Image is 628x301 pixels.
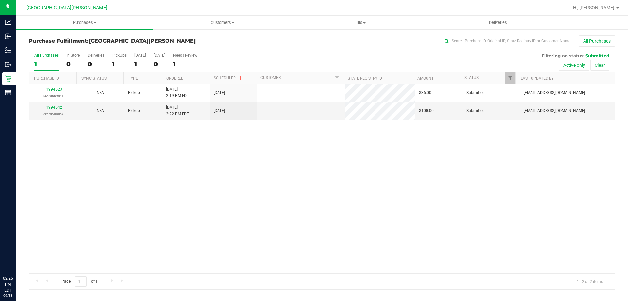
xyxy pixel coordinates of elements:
div: [DATE] [154,53,165,58]
span: Pickup [128,90,140,96]
a: Customers [153,16,291,29]
a: Customer [260,75,281,80]
span: [GEOGRAPHIC_DATA][PERSON_NAME] [89,38,196,44]
iframe: Resource center [7,249,26,268]
p: (327056989) [33,93,73,99]
span: [DATE] 2:22 PM EDT [166,104,189,117]
inline-svg: Outbound [5,61,11,68]
span: Submitted [466,108,485,114]
div: 0 [88,60,104,68]
div: 0 [154,60,165,68]
div: [DATE] [134,53,146,58]
p: (327058985) [33,111,73,117]
div: Deliveries [88,53,104,58]
input: Search Purchase ID, Original ID, State Registry ID or Customer Name... [442,36,572,46]
span: [DATE] 2:19 PM EDT [166,86,189,99]
span: $100.00 [419,108,434,114]
a: Sync Status [81,76,107,81]
a: Filter [505,72,515,84]
a: Amount [417,76,434,81]
a: Ordered [166,76,183,81]
div: PickUps [112,53,127,58]
span: [DATE] [214,108,225,114]
p: 02:26 PM EDT [3,275,13,293]
h3: Purchase Fulfillment: [29,38,224,44]
inline-svg: Analytics [5,19,11,26]
span: Submitted [466,90,485,96]
span: Tills [291,20,428,26]
span: Pickup [128,108,140,114]
span: $36.00 [419,90,431,96]
div: 1 [112,60,127,68]
a: Purchase ID [34,76,59,81]
span: 1 - 2 of 2 items [571,276,608,286]
p: 09/23 [3,293,13,298]
a: Tills [291,16,429,29]
inline-svg: Reports [5,89,11,96]
span: [GEOGRAPHIC_DATA][PERSON_NAME] [26,5,107,10]
button: Active only [559,60,589,71]
a: Status [464,75,479,80]
span: Purchases [16,20,153,26]
inline-svg: Inventory [5,47,11,54]
a: Purchases [16,16,153,29]
a: Scheduled [214,76,243,80]
span: [EMAIL_ADDRESS][DOMAIN_NAME] [524,90,585,96]
span: Customers [154,20,291,26]
a: 11994523 [44,87,62,92]
inline-svg: Inbound [5,33,11,40]
span: Not Applicable [97,90,104,95]
div: 0 [66,60,80,68]
a: Last Updated By [521,76,554,81]
a: 11994542 [44,105,62,110]
a: State Registry ID [348,76,382,81]
div: All Purchases [34,53,59,58]
div: Needs Review [173,53,197,58]
a: Type [129,76,138,81]
button: All Purchases [579,35,615,47]
span: Submitted [585,53,609,58]
span: Deliveries [480,20,516,26]
div: 1 [134,60,146,68]
span: [DATE] [214,90,225,96]
span: Page of 1 [56,276,103,287]
inline-svg: Retail [5,75,11,82]
div: In Store [66,53,80,58]
a: Deliveries [429,16,567,29]
input: 1 [75,276,87,287]
div: 1 [34,60,59,68]
span: Filtering on status: [542,53,584,58]
div: 1 [173,60,197,68]
span: [EMAIL_ADDRESS][DOMAIN_NAME] [524,108,585,114]
button: Clear [590,60,609,71]
button: N/A [97,90,104,96]
button: N/A [97,108,104,114]
a: Filter [331,72,342,84]
span: Hi, [PERSON_NAME]! [573,5,616,10]
span: Not Applicable [97,108,104,113]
